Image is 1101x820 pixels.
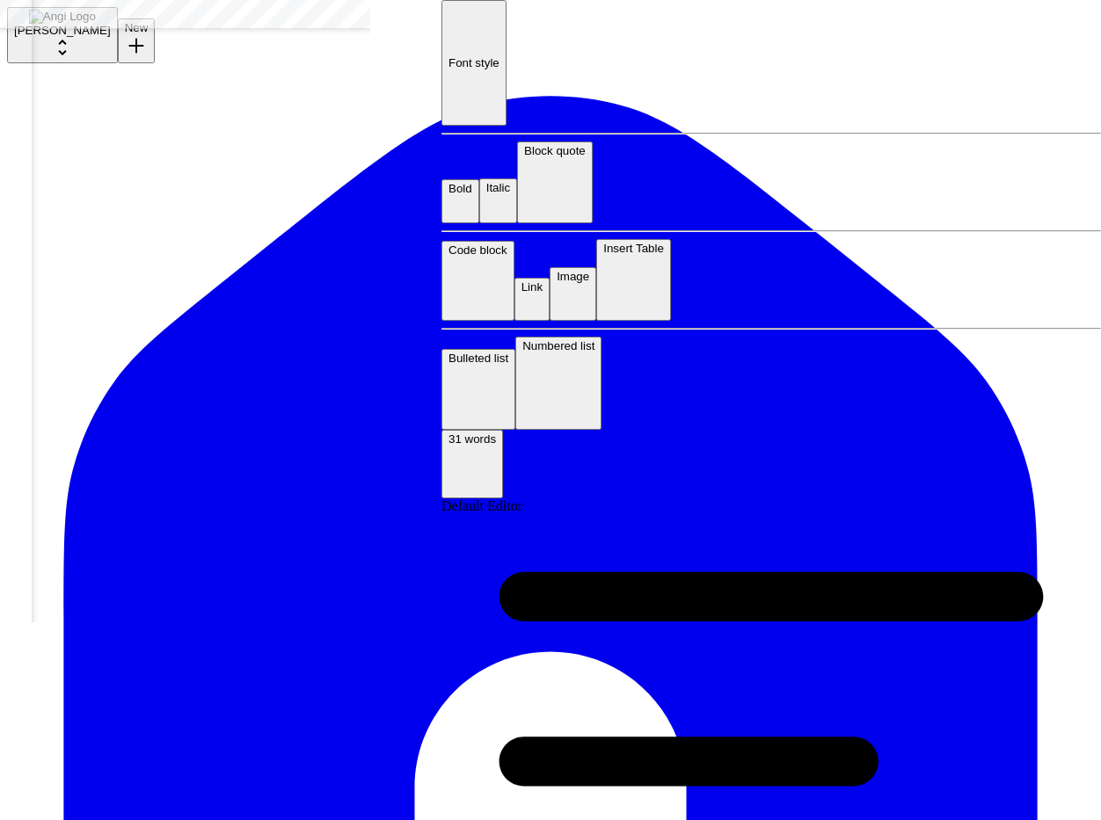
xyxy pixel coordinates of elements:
[448,352,508,365] span: Bulleted list
[486,181,510,194] span: Italic
[448,182,472,195] span: Bold
[596,239,671,321] button: Insert Table
[441,241,514,321] button: Code block
[448,56,499,69] span: Font style
[603,242,664,255] span: Insert Table
[441,179,479,224] button: Bold
[7,7,118,63] button: Workspace: Angi
[441,349,515,430] button: Bulleted list
[550,267,596,321] button: Image
[441,498,522,513] span: Default Editor
[517,142,593,224] button: Block quote
[521,280,543,294] span: Link
[515,337,602,430] button: Numbered list
[557,270,589,283] span: Image
[448,243,507,257] span: Code block
[448,432,496,446] span: 31 words
[524,144,586,157] span: Block quote
[118,18,156,63] button: New
[479,178,517,223] button: Italic
[522,339,594,352] span: Numbered list
[514,278,550,320] button: Link
[441,430,503,498] button: 31 words
[14,24,111,37] span: [PERSON_NAME]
